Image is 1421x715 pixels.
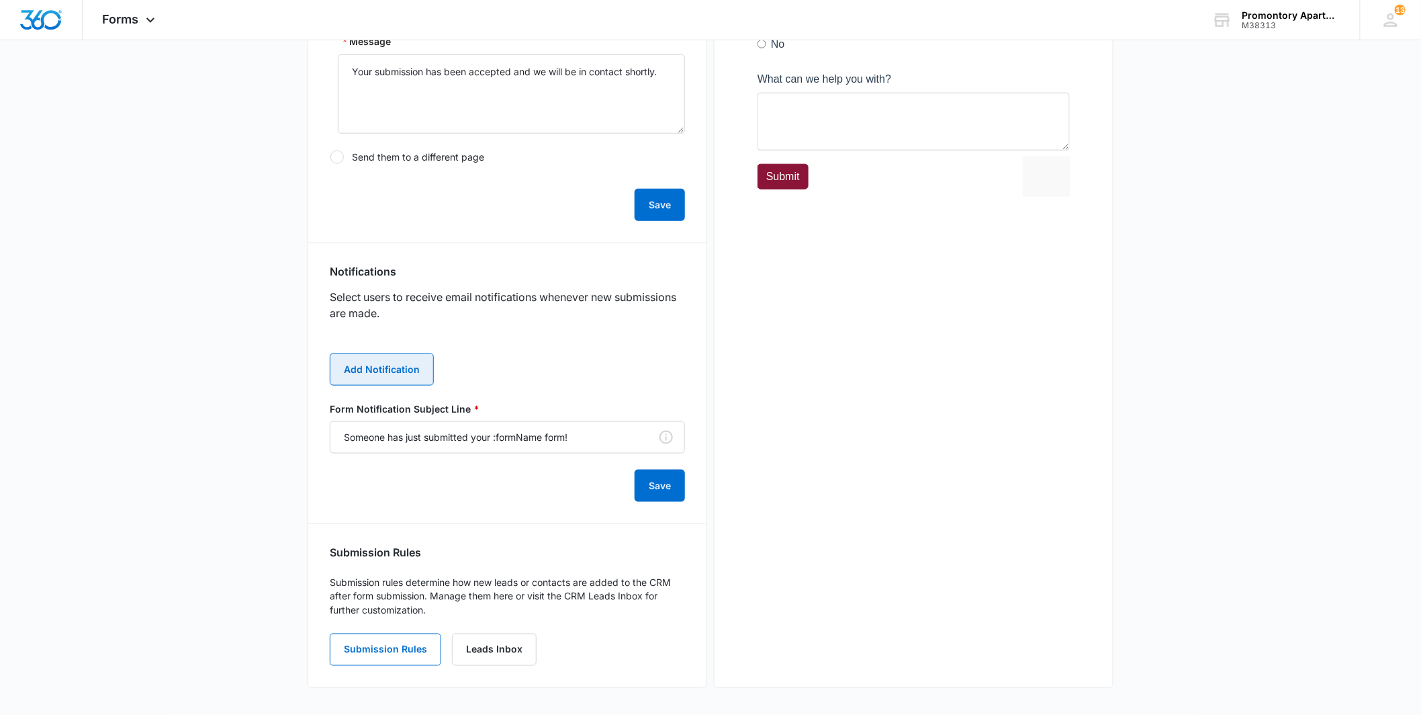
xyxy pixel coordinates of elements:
span: Forms [103,12,139,26]
p: Select users to receive email notifications whenever new submissions are made. [330,289,685,321]
p: Submission rules determine how new leads or contacts are added to the CRM after form submission. ... [330,575,685,618]
div: notifications count [1395,5,1406,15]
div: account name [1242,10,1340,21]
button: Save [635,470,685,502]
a: Leads Inbox [452,634,537,666]
label: No [13,269,27,285]
label: Message [343,34,391,49]
label: Yes [13,247,31,263]
div: account id [1242,21,1340,30]
iframe: reCAPTCHA [265,389,437,429]
label: Send them to a different page [330,150,685,165]
textarea: Message [338,54,685,134]
button: Save [635,189,685,221]
span: 13 [1395,5,1406,15]
span: Submit [9,403,42,415]
button: Add Notification [330,353,434,386]
h3: Submission Rules [330,546,421,559]
h3: Notifications [330,265,396,278]
button: Submission Rules [330,634,441,666]
label: Form Notification Subject Line [330,402,685,416]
